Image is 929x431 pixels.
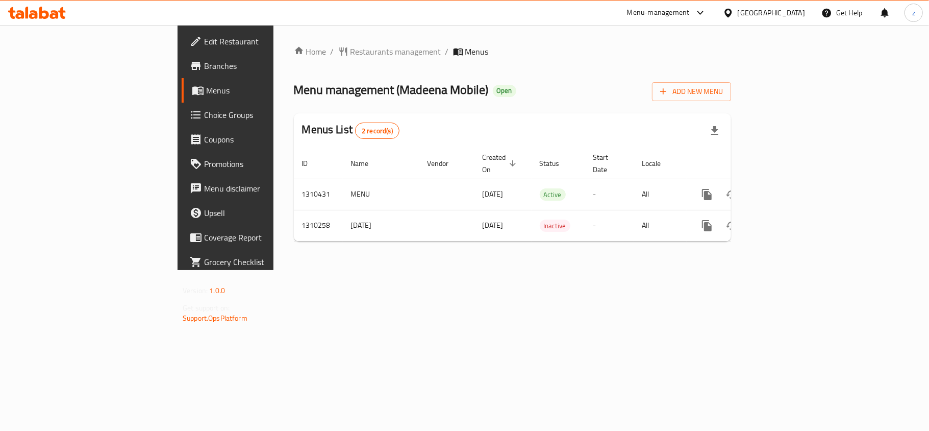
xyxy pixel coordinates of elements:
span: ID [302,157,321,170]
span: [DATE] [483,219,504,232]
span: Status [540,157,573,170]
span: Locale [642,157,674,170]
a: Choice Groups [182,103,333,127]
td: MENU [343,179,419,210]
span: 2 record(s) [356,126,399,136]
span: z [912,7,915,18]
a: Grocery Checklist [182,250,333,274]
table: enhanced table [294,148,801,242]
span: Restaurants management [350,45,441,58]
span: [DATE] [483,187,504,201]
div: Menu-management [627,7,690,19]
span: Menus [206,84,324,97]
th: Actions [687,148,801,179]
span: Coverage Report [204,231,324,244]
span: Coupons [204,133,324,146]
span: Open [493,86,516,95]
span: Active [540,189,566,201]
td: [DATE] [343,210,419,241]
td: All [634,210,687,241]
button: Add New Menu [652,82,731,101]
a: Menu disclaimer [182,176,333,201]
span: Name [351,157,382,170]
div: [GEOGRAPHIC_DATA] [738,7,805,18]
div: Export file [702,118,727,143]
td: - [585,179,634,210]
span: 1.0.0 [209,284,225,297]
span: Menu management ( Madeena Mobile ) [294,78,489,101]
a: Support.OpsPlatform [183,312,247,325]
a: Coverage Report [182,225,333,250]
button: Change Status [719,182,744,207]
span: Promotions [204,158,324,170]
a: Branches [182,54,333,78]
td: All [634,179,687,210]
span: Edit Restaurant [204,35,324,47]
a: Edit Restaurant [182,29,333,54]
button: Change Status [719,213,744,238]
span: Start Date [593,151,622,176]
span: Upsell [204,207,324,219]
h2: Menus List [302,122,399,139]
a: Menus [182,78,333,103]
a: Restaurants management [338,45,441,58]
span: Version: [183,284,208,297]
a: Upsell [182,201,333,225]
span: Inactive [540,220,570,232]
span: Menu disclaimer [204,182,324,195]
div: Active [540,188,566,201]
span: Grocery Checklist [204,256,324,268]
nav: breadcrumb [294,45,731,58]
span: Choice Groups [204,109,324,121]
div: Inactive [540,220,570,232]
span: Menus [465,45,489,58]
button: more [695,213,719,238]
span: Add New Menu [660,85,723,98]
button: more [695,182,719,207]
a: Promotions [182,152,333,176]
div: Total records count [355,123,399,139]
span: Branches [204,60,324,72]
span: Vendor [428,157,462,170]
span: Created On [483,151,519,176]
td: - [585,210,634,241]
a: Coupons [182,127,333,152]
div: Open [493,85,516,97]
span: Get support on: [183,301,230,315]
li: / [445,45,449,58]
